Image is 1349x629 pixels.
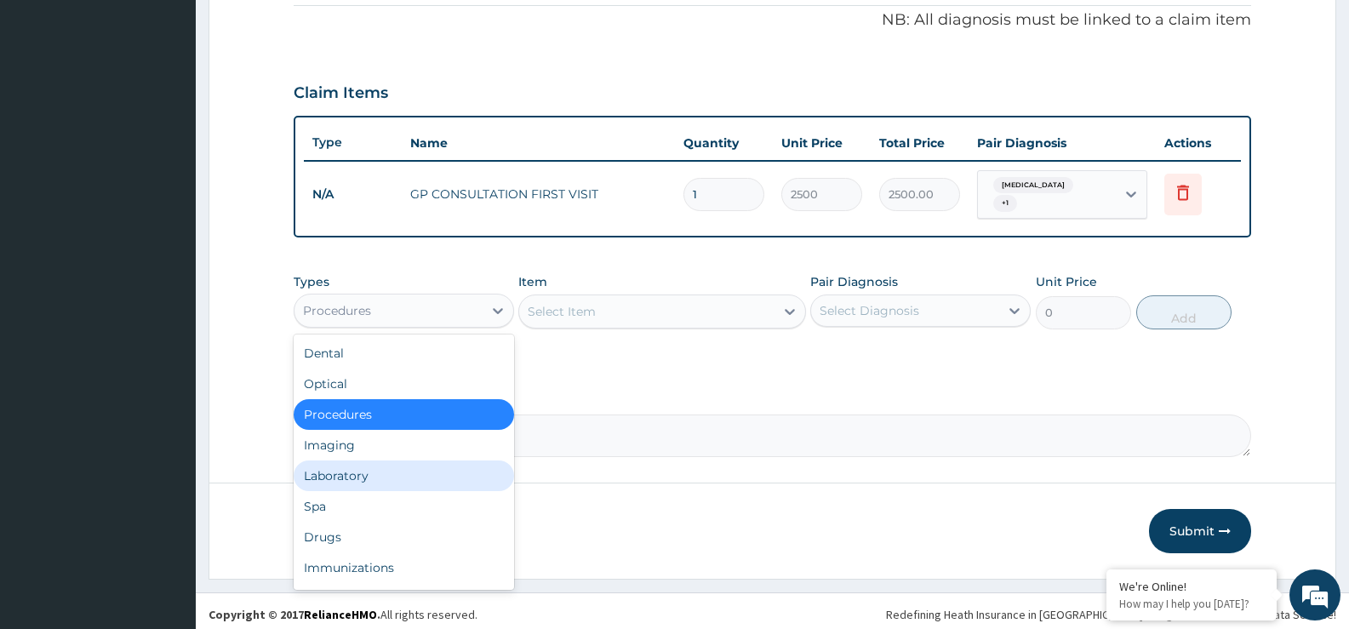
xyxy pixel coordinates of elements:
[993,195,1017,212] span: + 1
[31,85,69,128] img: d_794563401_company_1708531726252_794563401
[820,302,919,319] div: Select Diagnosis
[1119,597,1264,611] p: How may I help you today?
[969,126,1156,160] th: Pair Diagnosis
[294,491,514,522] div: Spa
[810,273,898,290] label: Pair Diagnosis
[402,126,675,160] th: Name
[89,95,286,117] div: Chat with us now
[294,552,514,583] div: Immunizations
[518,273,547,290] label: Item
[209,607,380,622] strong: Copyright © 2017 .
[1036,273,1097,290] label: Unit Price
[294,84,388,103] h3: Claim Items
[675,126,773,160] th: Quantity
[528,303,596,320] div: Select Item
[402,177,675,211] td: GP CONSULTATION FIRST VISIT
[294,275,329,289] label: Types
[294,430,514,460] div: Imaging
[294,391,1251,405] label: Comment
[294,369,514,399] div: Optical
[294,9,1251,31] p: NB: All diagnosis must be linked to a claim item
[9,435,324,495] textarea: Type your message and hit 'Enter'
[1156,126,1241,160] th: Actions
[304,179,402,210] td: N/A
[773,126,871,160] th: Unit Price
[294,338,514,369] div: Dental
[303,302,371,319] div: Procedures
[1119,579,1264,594] div: We're Online!
[99,199,235,371] span: We're online!
[304,127,402,158] th: Type
[279,9,320,49] div: Minimize live chat window
[993,177,1073,194] span: [MEDICAL_DATA]
[294,583,514,614] div: Others
[886,606,1336,623] div: Redefining Heath Insurance in [GEOGRAPHIC_DATA] using Telemedicine and Data Science!
[1136,295,1232,329] button: Add
[304,607,377,622] a: RelianceHMO
[294,460,514,491] div: Laboratory
[294,522,514,552] div: Drugs
[1149,509,1251,553] button: Submit
[294,399,514,430] div: Procedures
[871,126,969,160] th: Total Price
